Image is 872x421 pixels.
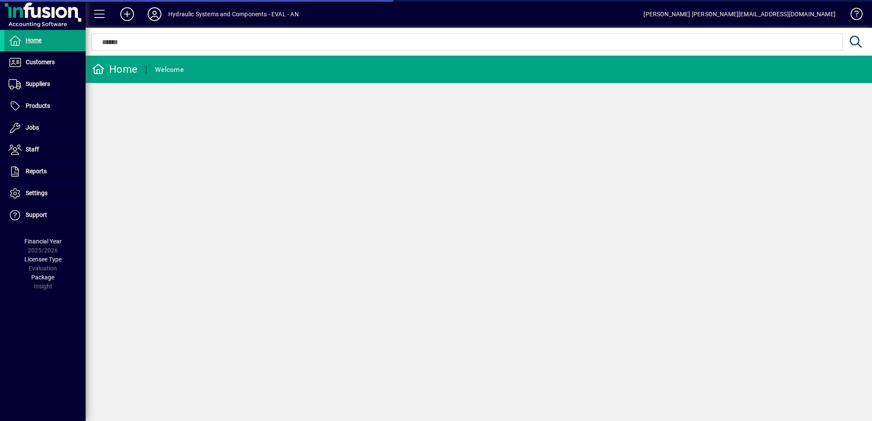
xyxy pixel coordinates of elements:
a: Jobs [4,117,86,139]
span: Licensee Type [24,256,62,263]
div: Home [92,62,137,76]
span: Suppliers [26,80,50,87]
div: [PERSON_NAME] [PERSON_NAME][EMAIL_ADDRESS][DOMAIN_NAME] [643,7,836,21]
a: Customers [4,52,86,73]
span: Financial Year [24,238,62,245]
a: Knowledge Base [844,2,861,30]
a: Settings [4,183,86,204]
a: Products [4,95,86,117]
a: Suppliers [4,74,86,95]
div: Welcome [155,63,184,77]
a: Reports [4,161,86,182]
span: Products [26,102,50,109]
span: Staff [26,146,39,153]
a: Support [4,205,86,226]
span: Jobs [26,124,39,131]
div: Hydraulic Systems and Components - EVAL - AN [168,7,299,21]
button: Add [113,6,141,22]
span: Support [26,211,47,218]
span: Customers [26,59,55,65]
span: Package [31,274,54,281]
span: Settings [26,190,48,196]
button: Profile [141,6,168,22]
a: Staff [4,139,86,160]
span: Home [26,37,42,44]
span: Reports [26,168,47,175]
